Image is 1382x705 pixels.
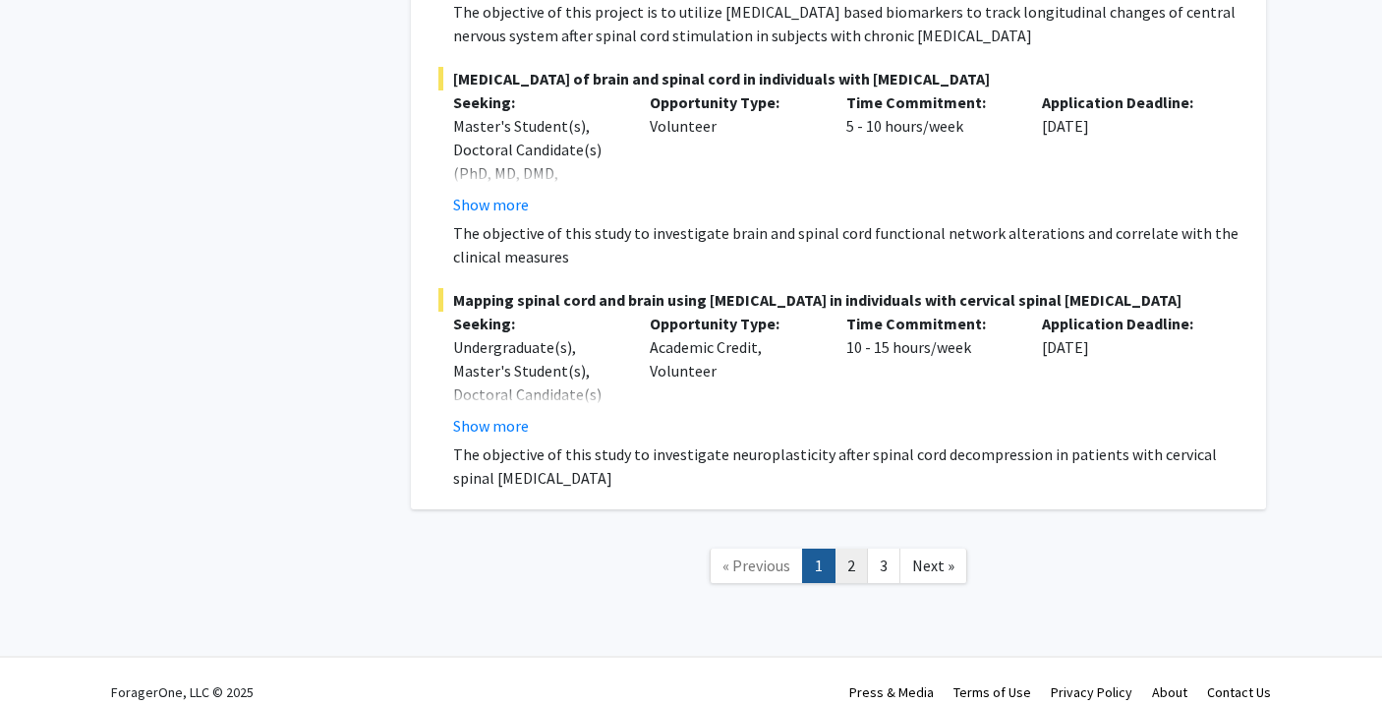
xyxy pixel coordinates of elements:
[411,529,1266,609] nav: Page navigation
[438,288,1238,312] span: Mapping spinal cord and brain using [MEDICAL_DATA] in individuals with cervical spinal [MEDICAL_D...
[846,312,1013,335] p: Time Commitment:
[1042,90,1209,114] p: Application Deadline:
[710,549,803,583] a: Previous Page
[1152,683,1187,701] a: About
[453,442,1238,490] p: The objective of this study to investigate neuroplasticity after spinal cord decompression in pat...
[650,90,817,114] p: Opportunity Type:
[867,549,900,583] a: 3
[453,312,620,335] p: Seeking:
[453,221,1238,268] p: The objective of this study to investigate brain and spinal cord functional network alterations a...
[1027,312,1224,438] div: [DATE]
[832,312,1028,438] div: 10 - 15 hours/week
[15,617,84,690] iframe: Chat
[1042,312,1209,335] p: Application Deadline:
[453,414,529,438] button: Show more
[912,556,954,575] span: Next »
[899,549,967,583] a: Next
[453,90,620,114] p: Seeking:
[453,193,529,216] button: Show more
[846,90,1013,114] p: Time Commitment:
[453,335,620,500] div: Undergraduate(s), Master's Student(s), Doctoral Candidate(s) (PhD, MD, DMD, PharmD, etc.), Medica...
[1051,683,1132,701] a: Privacy Policy
[438,67,1238,90] span: [MEDICAL_DATA] of brain and spinal cord in individuals with [MEDICAL_DATA]
[832,90,1028,216] div: 5 - 10 hours/week
[453,114,620,256] div: Master's Student(s), Doctoral Candidate(s) (PhD, MD, DMD, PharmD, etc.), Medical Resident(s) / Me...
[835,549,868,583] a: 2
[722,556,790,575] span: « Previous
[635,312,832,438] div: Academic Credit, Volunteer
[1027,90,1224,216] div: [DATE]
[953,683,1031,701] a: Terms of Use
[1207,683,1271,701] a: Contact Us
[802,549,835,583] a: 1
[650,312,817,335] p: Opportunity Type:
[849,683,934,701] a: Press & Media
[635,90,832,216] div: Volunteer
